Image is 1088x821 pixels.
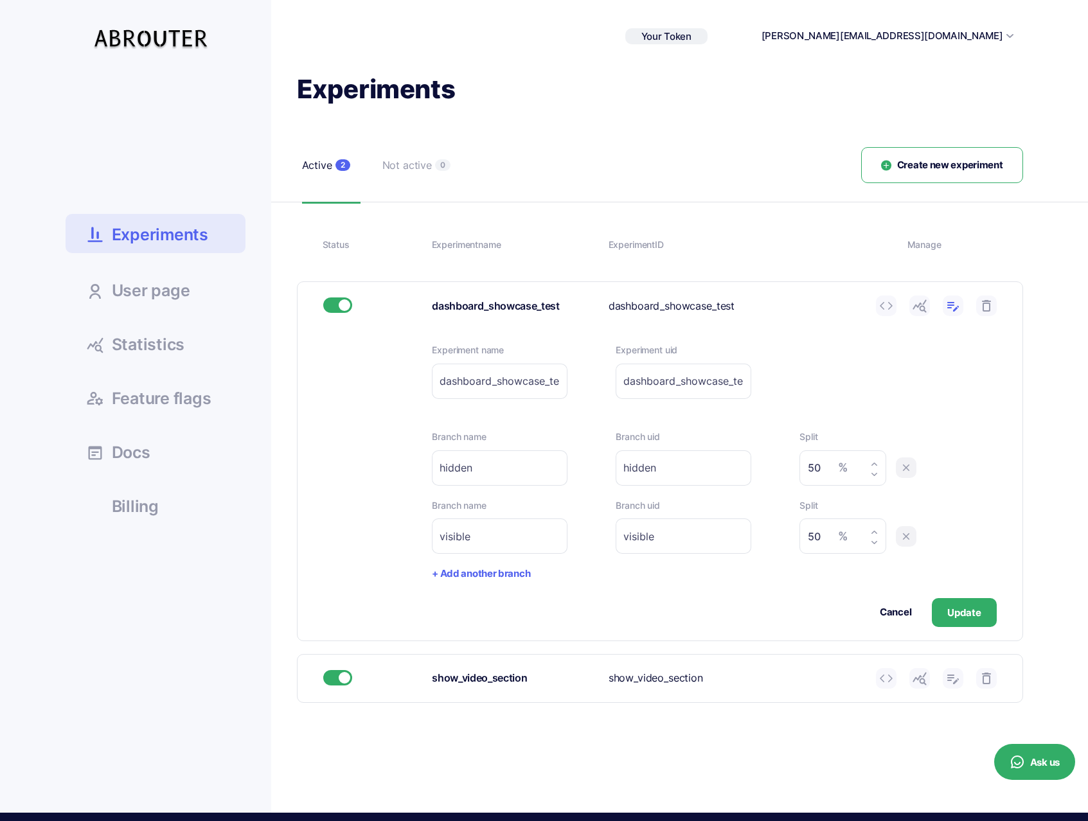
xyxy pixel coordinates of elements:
label: Branch name [432,499,567,513]
label: Branch uid [616,499,751,513]
a: Billing [66,488,245,523]
a: Logo [75,17,214,55]
h1: Experiments [297,73,1023,106]
span: Feature flags [112,391,211,407]
span: % [838,462,848,473]
a: Docs [66,434,245,469]
button: Update [932,598,996,627]
div: show_video_section [609,670,866,686]
button: [PERSON_NAME][EMAIL_ADDRESS][DOMAIN_NAME] [762,29,1003,44]
button: Ask us [994,744,1075,780]
label: Branch name [432,430,567,444]
div: dashboard_showcase_test [609,298,866,314]
span: Statistics [112,337,185,353]
a: Experiments [66,214,245,253]
label: Experiment name [432,343,567,357]
label: Branch uid [616,430,751,444]
input: Branch uid [616,518,751,554]
div: Active [302,157,332,173]
a: Feature flags [66,380,245,415]
button: Cancel [880,605,911,620]
a: Statistics [66,326,245,361]
div: show_video_section [432,670,599,686]
img: Logo [93,17,214,55]
input: Branch uid [616,450,751,486]
span: % [838,531,848,542]
span: Create new experiment [897,158,1003,173]
label: Experiment uid [616,343,751,357]
span: Experiments [112,224,208,246]
span: 2 [335,159,350,171]
div: dashboard_showcase_test [432,298,599,314]
button: Create new experiment [861,147,1023,184]
div: Manage [907,238,997,252]
a: User page [66,272,245,307]
div: Not active [382,157,432,173]
span: 0 [435,159,450,171]
span: Billing [112,499,159,515]
input: Branch name [432,450,567,486]
span: Your Token [641,30,691,42]
div: Experiment ID [609,238,898,252]
input: Branch name [432,518,567,554]
label: Split [799,499,886,513]
span: Docs [112,445,150,461]
label: Split [799,430,886,444]
button: + Add another branch [432,567,530,581]
div: Status [323,238,422,252]
span: User page [112,283,190,299]
div: Experiment name [432,238,599,252]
